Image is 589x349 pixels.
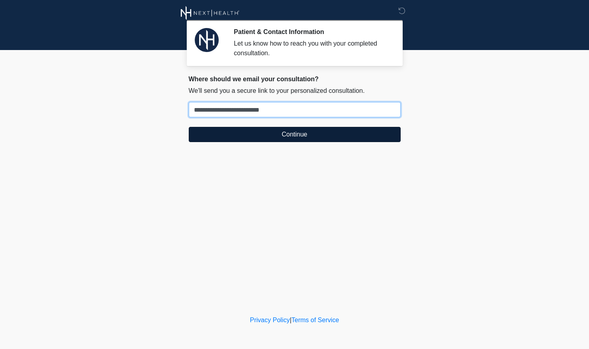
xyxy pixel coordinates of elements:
a: Privacy Policy [250,317,290,323]
h2: Where should we email your consultation? [189,75,401,83]
p: We'll send you a secure link to your personalized consultation. [189,86,401,96]
button: Continue [189,127,401,142]
a: | [290,317,292,323]
h2: Patient & Contact Information [234,28,389,36]
div: Let us know how to reach you with your completed consultation. [234,39,389,58]
img: Next Health Wellness Logo [181,6,240,20]
img: Agent Avatar [195,28,219,52]
a: Terms of Service [292,317,339,323]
